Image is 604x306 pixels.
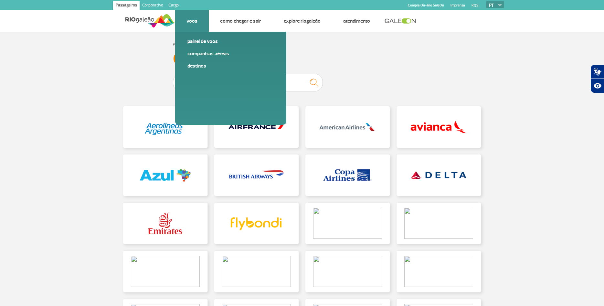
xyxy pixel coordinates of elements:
a: Como chegar e sair [220,18,261,24]
a: Explore RIOgaleão [284,18,321,24]
button: Abrir tradutor de língua de sinais. [590,65,604,79]
a: Página Inicial [173,42,193,47]
a: Painel de voos [187,38,274,45]
h3: Companhias Aéreas [173,51,431,67]
a: Compra On-line GaleOn [408,3,444,7]
a: Imprensa [450,3,465,7]
a: Passageiros [113,1,140,11]
a: Atendimento [343,18,370,24]
a: Voos [186,18,197,24]
a: Companhias Aéreas [187,50,274,57]
button: Abrir recursos assistivos. [590,79,604,93]
a: Corporativo [140,1,166,11]
div: Plugin de acessibilidade da Hand Talk. [590,65,604,93]
a: RQS [472,3,479,7]
a: Cargo [166,1,181,11]
a: Destinos [187,62,274,69]
input: Digite o que procura [173,74,323,91]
